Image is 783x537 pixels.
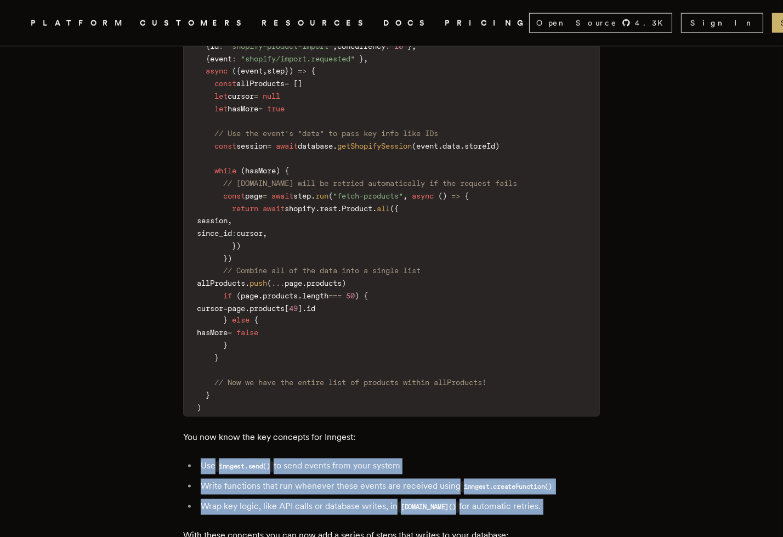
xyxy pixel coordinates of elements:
[276,166,280,175] span: )
[289,304,298,313] span: 49
[223,341,228,350] span: }
[271,279,285,287] span: ...
[383,16,432,30] a: DOCS
[210,54,232,63] span: event
[267,279,271,287] span: (
[263,291,298,300] span: products
[333,42,337,50] span: ,
[245,191,263,200] span: page
[245,166,276,175] span: hasMore
[276,142,298,150] span: await
[223,191,245,200] span: const
[263,191,267,200] span: =
[241,54,355,63] span: "shopify/import.requested"
[236,142,267,150] span: session
[249,304,285,313] span: products
[285,204,315,213] span: shopify
[285,166,289,175] span: {
[359,54,364,63] span: }
[228,254,232,263] span: )
[236,229,263,238] span: cursor
[223,291,232,300] span: if
[320,204,337,213] span: rest
[223,266,421,275] span: // Combine all of the data into a single list
[302,304,307,313] span: .
[215,461,274,473] code: inngest.send()
[236,329,258,337] span: false
[262,16,370,30] button: RESOURCES
[183,430,600,445] p: You now know the key concepts for Inngest:
[337,204,342,213] span: .
[328,291,342,300] span: ===
[302,291,328,300] span: length
[285,304,289,313] span: [
[364,291,368,300] span: {
[197,329,228,337] span: hasMore
[298,142,333,150] span: database
[258,291,263,300] span: .
[293,79,298,88] span: [
[197,404,201,412] span: )
[232,316,249,325] span: else
[219,42,223,50] span: :
[254,316,258,325] span: {
[267,66,285,75] span: step
[461,481,555,493] code: inngest.createFunction()
[223,179,517,188] span: // [DOMAIN_NAME] will be retried automatically if the request fails
[214,166,236,175] span: while
[285,279,302,287] span: page
[197,459,600,474] li: Use to send events from your system
[214,378,486,387] span: // Now we have the entire list of products within allProducts!
[228,216,232,225] span: ,
[442,142,460,150] span: data
[228,104,258,113] span: hasMore
[263,66,267,75] span: ,
[445,16,529,30] a: PRICING
[232,204,258,213] span: return
[438,142,442,150] span: .
[197,479,600,495] li: Write functions that run whenever these events are received using
[214,79,236,88] span: const
[197,279,245,287] span: allProducts
[228,92,254,100] span: cursor
[311,66,315,75] span: {
[390,204,394,213] span: (
[267,142,271,150] span: =
[302,279,307,287] span: .
[223,254,228,263] span: }
[293,191,311,200] span: step
[464,191,469,200] span: {
[236,79,285,88] span: allProducts
[232,54,236,63] span: :
[214,92,228,100] span: let
[236,241,241,250] span: )
[232,66,236,75] span: (
[307,279,342,287] span: products
[236,291,241,300] span: (
[140,16,248,30] a: CUSTOMERS
[398,501,459,513] code: [DOMAIN_NAME]()
[342,279,346,287] span: )
[241,291,258,300] span: page
[298,304,302,313] span: ]
[315,204,320,213] span: .
[337,142,412,150] span: getShopifySession
[451,191,460,200] span: =>
[206,42,210,50] span: {
[307,304,315,313] span: id
[228,304,245,313] span: page
[403,191,407,200] span: ,
[438,191,442,200] span: (
[31,16,127,30] button: PLATFORM
[210,42,219,50] span: id
[416,142,438,150] span: event
[241,166,245,175] span: (
[214,129,438,138] span: // Use the event's "data" to pass key info like IDs
[298,66,307,75] span: =>
[197,499,600,515] li: Wrap key logic, like API calls or database writes, in for automatic retries.
[271,191,293,200] span: await
[385,42,390,50] span: :
[412,191,434,200] span: async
